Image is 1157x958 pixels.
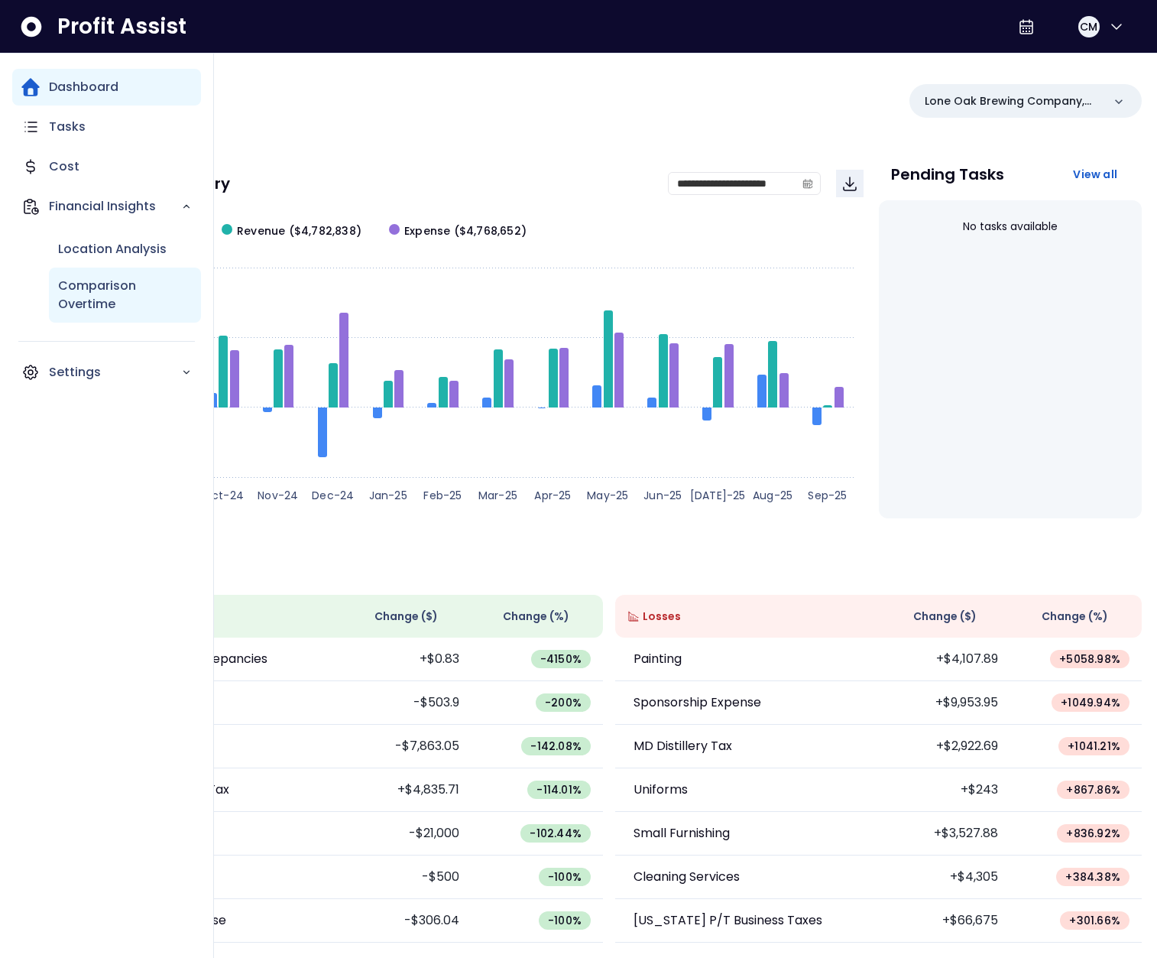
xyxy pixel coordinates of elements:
[634,737,732,755] p: MD Distillery Tax
[879,899,1010,943] td: +$66,675
[1066,826,1120,841] span: + 836.92 %
[536,782,582,797] span: -114.01 %
[643,609,681,625] span: Losses
[587,488,628,503] text: May-25
[423,488,462,503] text: Feb-25
[879,768,1010,812] td: +$243
[340,681,472,725] td: -$503.9
[634,693,761,712] p: Sponsorship Expense
[1065,869,1120,885] span: + 384.38 %
[802,178,813,189] svg: calendar
[49,158,79,176] p: Cost
[312,488,354,503] text: Dec-24
[879,681,1010,725] td: +$9,953.95
[545,695,582,710] span: -200 %
[503,609,569,625] span: Change (%)
[1042,609,1108,625] span: Change (%)
[634,650,682,668] p: Painting
[808,488,847,503] text: Sep-25
[478,488,517,503] text: Mar-25
[237,223,361,239] span: Revenue ($4,782,838)
[879,638,1010,681] td: +$4,107.89
[49,197,181,216] p: Financial Insights
[836,170,864,197] button: Download
[879,725,1010,768] td: +$2,922.69
[643,488,682,503] text: Jun-25
[340,812,472,856] td: -$21,000
[369,488,407,503] text: Jan-25
[925,93,1102,109] p: Lone Oak Brewing Company, LLC
[634,868,740,886] p: Cleaning Services
[203,488,244,503] text: Oct-24
[340,768,472,812] td: +$4,835.71
[530,826,582,841] span: -102.44 %
[57,13,186,41] span: Profit Assist
[690,488,746,503] text: [DATE]-25
[634,911,822,930] p: [US_STATE] P/T Business Taxes
[913,609,977,625] span: Change ( $ )
[1061,695,1120,710] span: + 1049.94 %
[1080,19,1097,34] span: CM
[634,824,730,843] p: Small Furnishing
[340,725,472,768] td: -$7,863.05
[49,118,86,136] p: Tasks
[548,913,582,928] span: -100 %
[634,781,688,799] p: Uniforms
[1069,913,1120,928] span: + 301.66 %
[540,651,582,667] span: -4150 %
[340,638,472,681] td: +$0.83
[58,240,167,258] p: Location Analysis
[58,277,192,313] p: Comparison Overtime
[753,488,792,503] text: Aug-25
[49,363,181,382] p: Settings
[49,78,118,96] p: Dashboard
[548,869,582,885] span: -100 %
[891,206,1130,247] div: No tasks available
[879,856,1010,899] td: +$4,305
[1066,782,1120,797] span: + 867.86 %
[879,812,1010,856] td: +$3,527.88
[404,223,527,239] span: Expense ($4,768,652)
[1059,651,1120,667] span: + 5058.98 %
[340,899,472,943] td: -$306.04
[891,167,1004,182] p: Pending Tasks
[1061,161,1129,188] button: View all
[340,856,472,899] td: -$500
[76,561,1142,576] p: Wins & Losses
[1073,167,1117,182] span: View all
[374,609,438,625] span: Change ( $ )
[258,488,298,503] text: Nov-24
[1068,739,1120,754] span: + 1041.21 %
[534,488,571,503] text: Apr-25
[530,739,582,754] span: -142.08 %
